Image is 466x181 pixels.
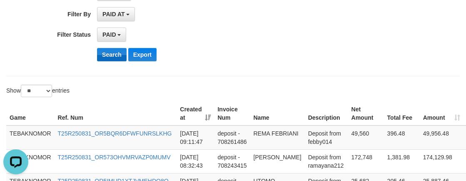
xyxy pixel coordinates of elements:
[384,126,420,150] td: 396.48
[420,126,464,150] td: 49,956.48
[97,48,127,61] button: Search
[384,149,420,173] td: 1,381.98
[384,102,420,126] th: Total Fee
[420,149,464,173] td: 174,129.98
[250,102,305,126] th: Name
[177,126,214,150] td: [DATE] 09:11:47
[214,149,250,173] td: deposit - 708243415
[214,102,250,126] th: Invoice Num
[97,7,135,21] button: PAID AT
[97,28,126,42] button: PAID
[305,149,348,173] td: Deposit from ramayana212
[58,154,171,161] a: T25R250831_OR573OHVMRVAZP0MUMV
[348,126,384,150] td: 49,560
[177,149,214,173] td: [DATE] 08:32:43
[348,149,384,173] td: 172,748
[348,102,384,126] th: Net Amount
[102,11,125,18] span: PAID AT
[305,102,348,126] th: Description
[250,126,305,150] td: REMA FEBRIANI
[6,85,70,97] label: Show entries
[58,130,172,137] a: T25R250831_OR5BQR6DFWFUNRSLKHG
[128,48,157,61] button: Export
[21,85,52,97] select: Showentries
[3,3,28,28] button: Open LiveChat chat widget
[55,102,177,126] th: Ref. Num
[420,102,464,126] th: Amount: activate to sort column ascending
[250,149,305,173] td: [PERSON_NAME]
[305,126,348,150] td: Deposit from febby014
[6,102,55,126] th: Game
[214,126,250,150] td: deposit - 708261486
[177,102,214,126] th: Created at: activate to sort column ascending
[6,126,55,150] td: TEBAKNOMOR
[102,31,116,38] span: PAID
